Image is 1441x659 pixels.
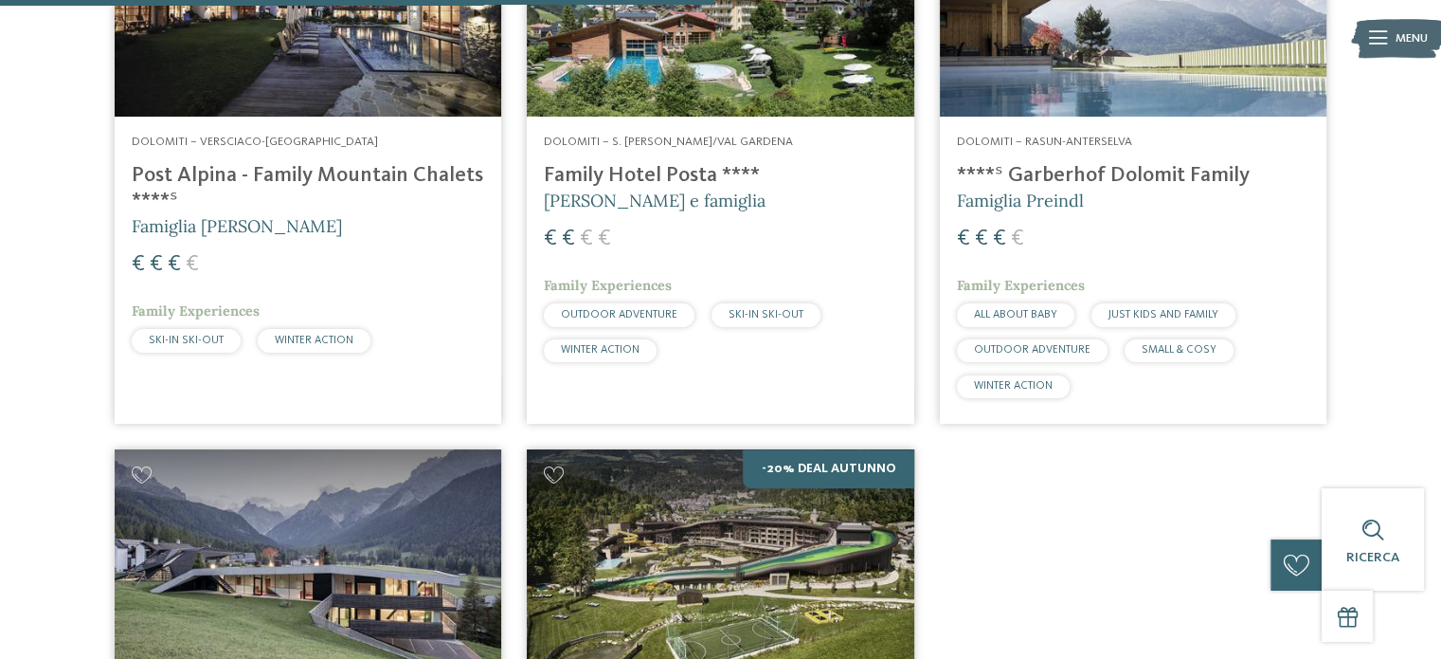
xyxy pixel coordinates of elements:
[132,253,145,276] span: €
[132,136,378,148] span: Dolomiti – Versciaco-[GEOGRAPHIC_DATA]
[974,380,1053,392] span: WINTER ACTION
[957,228,970,250] span: €
[580,228,593,250] span: €
[544,277,672,294] span: Family Experiences
[729,309,803,320] span: SKI-IN SKI-OUT
[974,309,1057,320] span: ALL ABOUT BABY
[598,228,611,250] span: €
[562,228,575,250] span: €
[544,190,766,211] span: [PERSON_NAME] e famiglia
[1108,309,1218,320] span: JUST KIDS AND FAMILY
[561,344,639,356] span: WINTER ACTION
[132,163,484,214] h4: Post Alpina - Family Mountain Chalets ****ˢ
[975,228,988,250] span: €
[186,253,199,276] span: €
[544,136,793,148] span: Dolomiti – S. [PERSON_NAME]/Val Gardena
[1011,228,1024,250] span: €
[544,228,557,250] span: €
[168,253,181,276] span: €
[957,136,1132,148] span: Dolomiti – Rasun-Anterselva
[149,335,224,346] span: SKI-IN SKI-OUT
[957,277,1085,294] span: Family Experiences
[275,335,353,346] span: WINTER ACTION
[132,302,260,320] span: Family Experiences
[1142,344,1216,356] span: SMALL & COSY
[132,215,342,237] span: Famiglia [PERSON_NAME]
[974,344,1090,356] span: OUTDOOR ADVENTURE
[150,253,163,276] span: €
[993,228,1006,250] span: €
[957,190,1084,211] span: Famiglia Preindl
[1346,551,1399,564] span: Ricerca
[561,309,677,320] span: OUTDOOR ADVENTURE
[957,163,1309,189] h4: ****ˢ Garberhof Dolomit Family
[544,163,896,189] h4: Family Hotel Posta ****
